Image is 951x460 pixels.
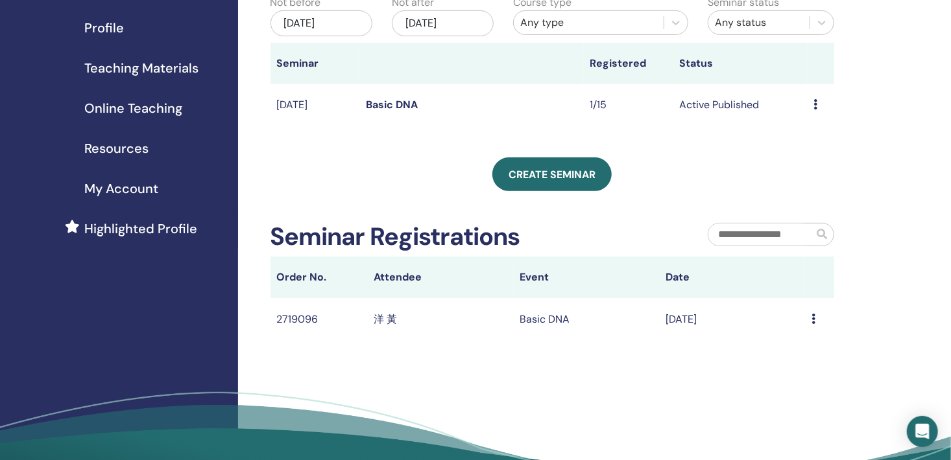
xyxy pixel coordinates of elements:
th: Registered [584,43,673,84]
span: Create seminar [509,168,596,181]
span: Resources [84,139,149,158]
th: Status [673,43,808,84]
a: Basic DNA [367,98,418,111]
span: Profile [84,18,124,38]
th: Seminar [271,43,360,84]
td: 1/15 [584,84,673,126]
div: [DATE] [392,10,494,36]
td: [DATE] [659,298,805,340]
a: Create seminar [492,157,612,191]
div: Any type [520,15,657,30]
td: Basic DNA [513,298,659,340]
td: [DATE] [271,84,360,126]
div: Any status [715,15,803,30]
th: Attendee [367,257,513,298]
h2: Seminar Registrations [271,222,520,252]
span: My Account [84,179,158,198]
td: 2719096 [271,298,368,340]
th: Event [513,257,659,298]
span: Teaching Materials [84,58,199,78]
th: Order No. [271,257,368,298]
span: Highlighted Profile [84,219,197,238]
span: Online Teaching [84,98,182,118]
th: Date [659,257,805,298]
td: Active Published [673,84,808,126]
td: 洋 黃 [367,298,513,340]
div: Open Intercom Messenger [907,416,938,447]
div: [DATE] [271,10,372,36]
